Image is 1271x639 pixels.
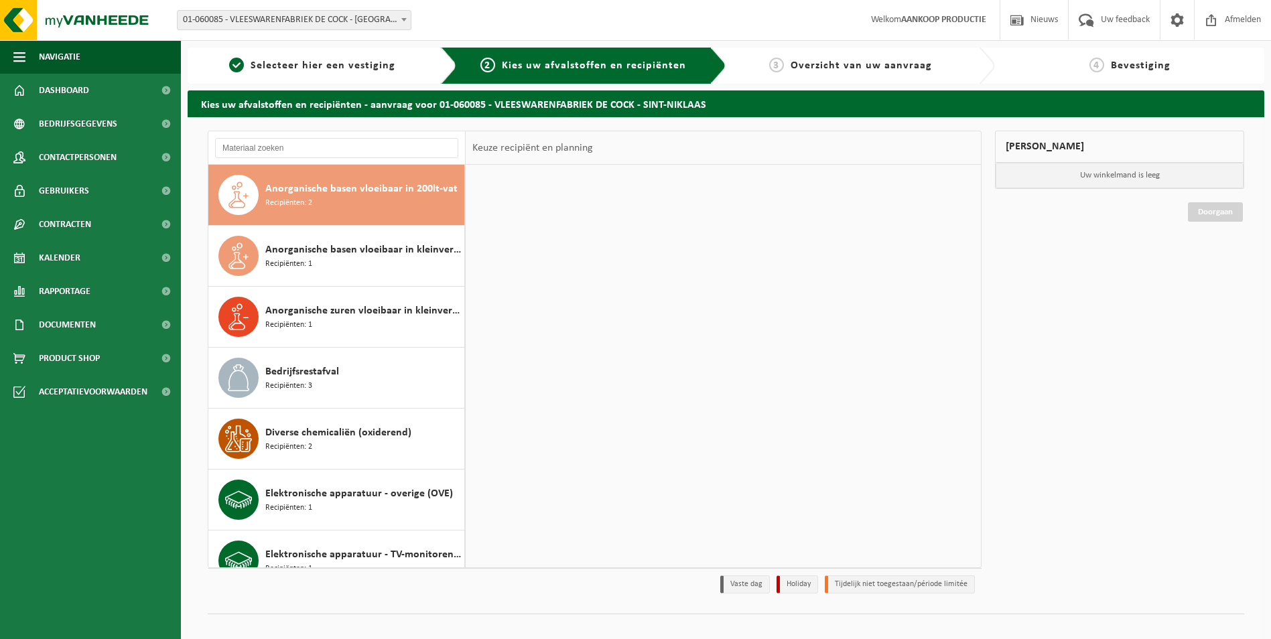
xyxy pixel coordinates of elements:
[39,275,90,308] span: Rapportage
[265,258,312,271] span: Recipiënten: 1
[720,575,770,593] li: Vaste dag
[39,174,89,208] span: Gebruikers
[215,138,458,158] input: Materiaal zoeken
[502,60,686,71] span: Kies uw afvalstoffen en recipiënten
[7,610,224,639] iframe: chat widget
[188,90,1264,117] h2: Kies uw afvalstoffen en recipiënten - aanvraag voor 01-060085 - VLEESWARENFABRIEK DE COCK - SINT-...
[39,107,117,141] span: Bedrijfsgegevens
[265,242,461,258] span: Anorganische basen vloeibaar in kleinverpakking
[265,319,312,332] span: Recipiënten: 1
[39,208,91,241] span: Contracten
[208,409,465,470] button: Diverse chemicaliën (oxiderend) Recipiënten: 2
[39,241,80,275] span: Kalender
[265,486,453,502] span: Elektronische apparatuur - overige (OVE)
[265,303,461,319] span: Anorganische zuren vloeibaar in kleinverpakking
[208,226,465,287] button: Anorganische basen vloeibaar in kleinverpakking Recipiënten: 1
[1089,58,1104,72] span: 4
[825,575,975,593] li: Tijdelijk niet toegestaan/période limitée
[265,547,461,563] span: Elektronische apparatuur - TV-monitoren (TVM)
[996,163,1244,188] p: Uw winkelmand is leeg
[177,10,411,30] span: 01-060085 - VLEESWARENFABRIEK DE COCK - SINT-NIKLAAS
[208,530,465,591] button: Elektronische apparatuur - TV-monitoren (TVM) Recipiënten: 1
[39,141,117,174] span: Contactpersonen
[1188,202,1243,222] a: Doorgaan
[39,74,89,107] span: Dashboard
[265,425,411,441] span: Diverse chemicaliën (oxiderend)
[466,131,600,165] div: Keuze recipiënt en planning
[1111,60,1170,71] span: Bevestiging
[208,287,465,348] button: Anorganische zuren vloeibaar in kleinverpakking Recipiënten: 1
[208,165,465,226] button: Anorganische basen vloeibaar in 200lt-vat Recipiënten: 2
[265,563,312,575] span: Recipiënten: 1
[995,131,1244,163] div: [PERSON_NAME]
[265,364,339,380] span: Bedrijfsrestafval
[39,375,147,409] span: Acceptatievoorwaarden
[265,380,312,393] span: Recipiënten: 3
[480,58,495,72] span: 2
[251,60,395,71] span: Selecteer hier een vestiging
[39,308,96,342] span: Documenten
[39,342,100,375] span: Product Shop
[901,15,986,25] strong: AANKOOP PRODUCTIE
[791,60,932,71] span: Overzicht van uw aanvraag
[265,441,312,453] span: Recipiënten: 2
[769,58,784,72] span: 3
[265,502,312,514] span: Recipiënten: 1
[208,348,465,409] button: Bedrijfsrestafval Recipiënten: 3
[194,58,430,74] a: 1Selecteer hier een vestiging
[777,575,818,593] li: Holiday
[265,197,312,210] span: Recipiënten: 2
[229,58,244,72] span: 1
[39,40,80,74] span: Navigatie
[208,470,465,530] button: Elektronische apparatuur - overige (OVE) Recipiënten: 1
[265,181,458,197] span: Anorganische basen vloeibaar in 200lt-vat
[178,11,411,29] span: 01-060085 - VLEESWARENFABRIEK DE COCK - SINT-NIKLAAS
